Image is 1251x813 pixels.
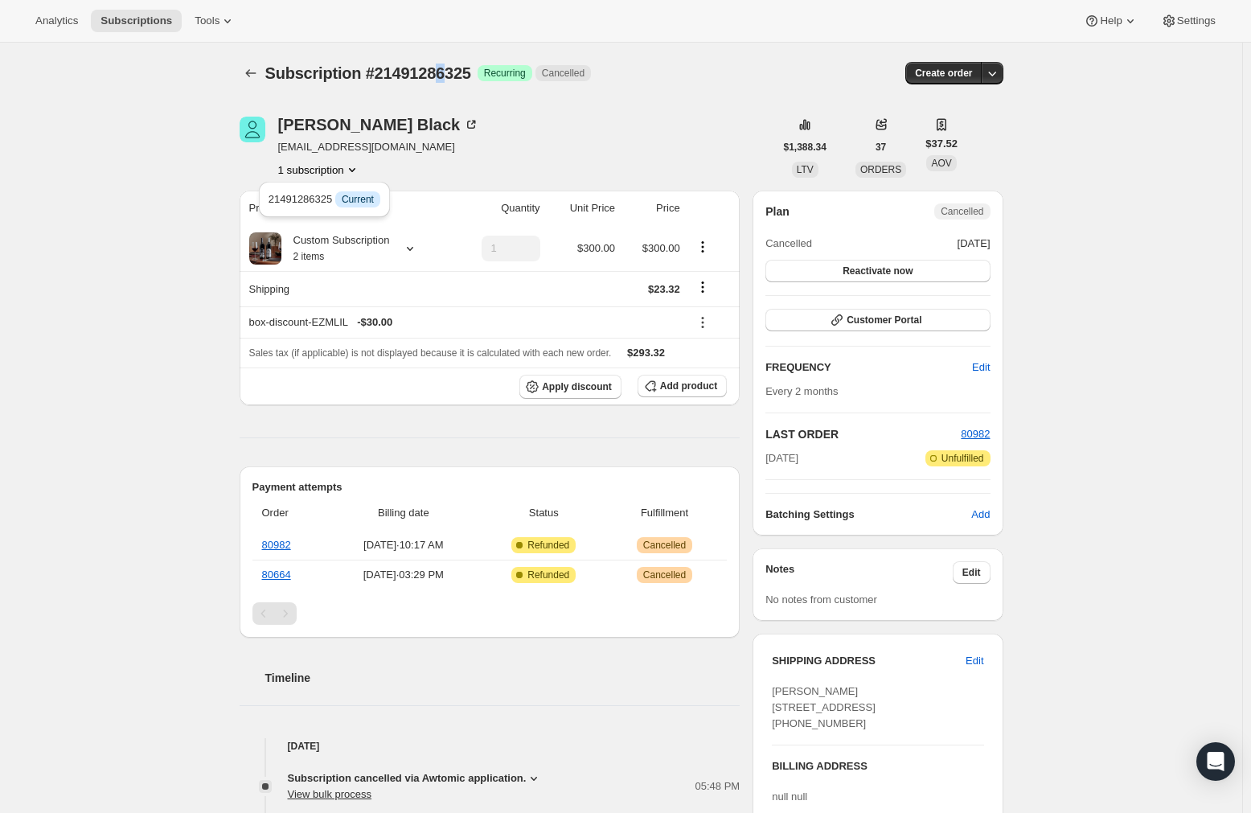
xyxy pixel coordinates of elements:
[971,507,990,523] span: Add
[195,14,219,27] span: Tools
[925,136,958,152] span: $37.52
[278,117,480,133] div: [PERSON_NAME] Black
[240,271,452,306] th: Shipping
[784,141,826,154] span: $1,388.34
[1177,14,1216,27] span: Settings
[905,62,982,84] button: Create order
[931,158,951,169] span: AOV
[26,10,88,32] button: Analytics
[660,380,717,392] span: Add product
[941,452,984,465] span: Unfulfilled
[331,505,476,521] span: Billing date
[765,309,990,331] button: Customer Portal
[288,770,543,786] button: Subscription cancelled via Awtomic application.
[35,14,78,27] span: Analytics
[252,495,327,531] th: Order
[866,136,896,158] button: 37
[249,347,612,359] span: Sales tax (if applicable) is not displayed because it is calculated with each new order.
[860,164,901,175] span: ORDERS
[100,14,172,27] span: Subscriptions
[956,648,993,674] button: Edit
[484,67,526,80] span: Recurring
[545,191,620,226] th: Unit Price
[293,251,325,262] small: 2 items
[486,505,602,521] span: Status
[876,141,886,154] span: 37
[281,232,390,265] div: Custom Subscription
[185,10,245,32] button: Tools
[765,426,961,442] h2: LAST ORDER
[240,62,262,84] button: Subscriptions
[357,314,392,331] span: - $30.00
[961,426,990,442] button: 80982
[331,567,476,583] span: [DATE] · 03:29 PM
[972,359,990,376] span: Edit
[288,788,372,800] button: View bulk process
[690,278,716,296] button: Shipping actions
[252,479,728,495] h2: Payment attempts
[958,236,991,252] span: [DATE]
[249,232,281,265] img: product img
[765,359,972,376] h2: FREQUENCY
[265,670,740,686] h2: Timeline
[620,191,685,226] th: Price
[278,162,360,178] button: Product actions
[690,238,716,256] button: Product actions
[774,136,836,158] button: $1,388.34
[1100,14,1122,27] span: Help
[527,539,569,552] span: Refunded
[240,738,740,754] h4: [DATE]
[643,569,686,581] span: Cancelled
[643,539,686,552] span: Cancelled
[252,602,728,625] nav: Pagination
[847,314,921,326] span: Customer Portal
[627,347,665,359] span: $293.32
[765,593,877,606] span: No notes from customer
[262,569,291,581] a: 80664
[278,139,480,155] span: [EMAIL_ADDRESS][DOMAIN_NAME]
[240,191,452,226] th: Product
[542,380,612,393] span: Apply discount
[961,428,990,440] a: 80982
[772,758,983,774] h3: BILLING ADDRESS
[797,164,814,175] span: LTV
[765,450,798,466] span: [DATE]
[264,187,385,212] button: 21491286325 InfoCurrent
[577,242,615,254] span: $300.00
[91,10,182,32] button: Subscriptions
[265,64,471,82] span: Subscription #21491286325
[612,505,717,521] span: Fulfillment
[695,778,740,795] span: 05:48 PM
[638,375,727,397] button: Add product
[1074,10,1147,32] button: Help
[772,653,966,669] h3: SHIPPING ADDRESS
[953,561,991,584] button: Edit
[451,191,544,226] th: Quantity
[915,67,972,80] span: Create order
[962,355,999,380] button: Edit
[262,539,291,551] a: 80982
[962,502,999,528] button: Add
[642,242,680,254] span: $300.00
[240,117,265,142] span: Rebecca Black
[288,770,527,786] span: Subscription cancelled via Awtomic application.
[249,314,680,331] div: box-discount-EZMLIL
[765,236,812,252] span: Cancelled
[765,561,953,584] h3: Notes
[542,67,584,80] span: Cancelled
[648,283,680,295] span: $23.32
[527,569,569,581] span: Refunded
[765,260,990,282] button: Reactivate now
[519,375,621,399] button: Apply discount
[331,537,476,553] span: [DATE] · 10:17 AM
[966,653,983,669] span: Edit
[269,193,380,205] span: 21491286325
[772,790,807,803] span: null null
[962,566,981,579] span: Edit
[765,507,971,523] h6: Batching Settings
[1196,742,1235,781] div: Open Intercom Messenger
[843,265,913,277] span: Reactivate now
[941,205,983,218] span: Cancelled
[765,385,838,397] span: Every 2 months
